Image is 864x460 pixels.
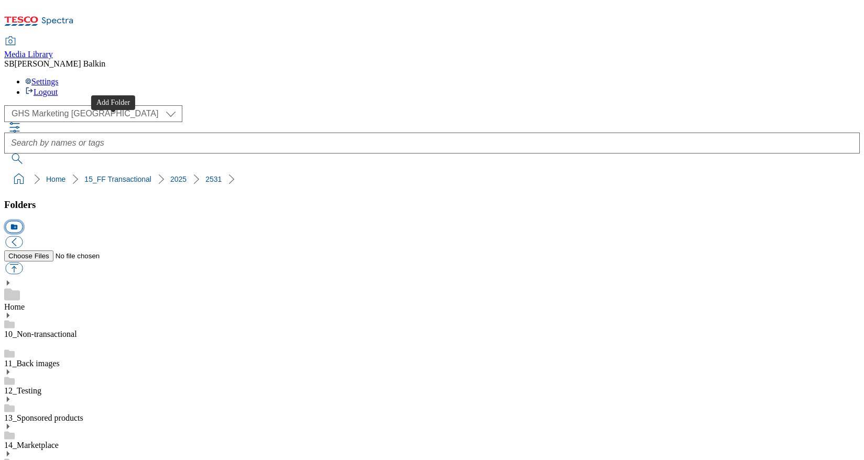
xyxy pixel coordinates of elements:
a: 11_Back images [4,359,60,368]
span: Media Library [4,50,53,59]
a: 10_Non-transactional [4,330,77,338]
a: 15_FF Transactional [84,175,151,183]
a: Home [4,302,25,311]
input: Search by names or tags [4,133,860,154]
span: [PERSON_NAME] Balkin [15,59,106,68]
a: Home [46,175,65,183]
a: 2531 [205,175,222,183]
a: 12_Testing [4,386,41,395]
a: Logout [25,87,58,96]
nav: breadcrumb [4,169,860,189]
span: SB [4,59,15,68]
a: 13_Sponsored products [4,413,83,422]
a: Settings [25,77,59,86]
a: home [10,171,27,188]
a: Media Library [4,37,53,59]
h3: Folders [4,199,860,211]
a: 14_Marketplace [4,441,59,450]
a: 2025 [170,175,187,183]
